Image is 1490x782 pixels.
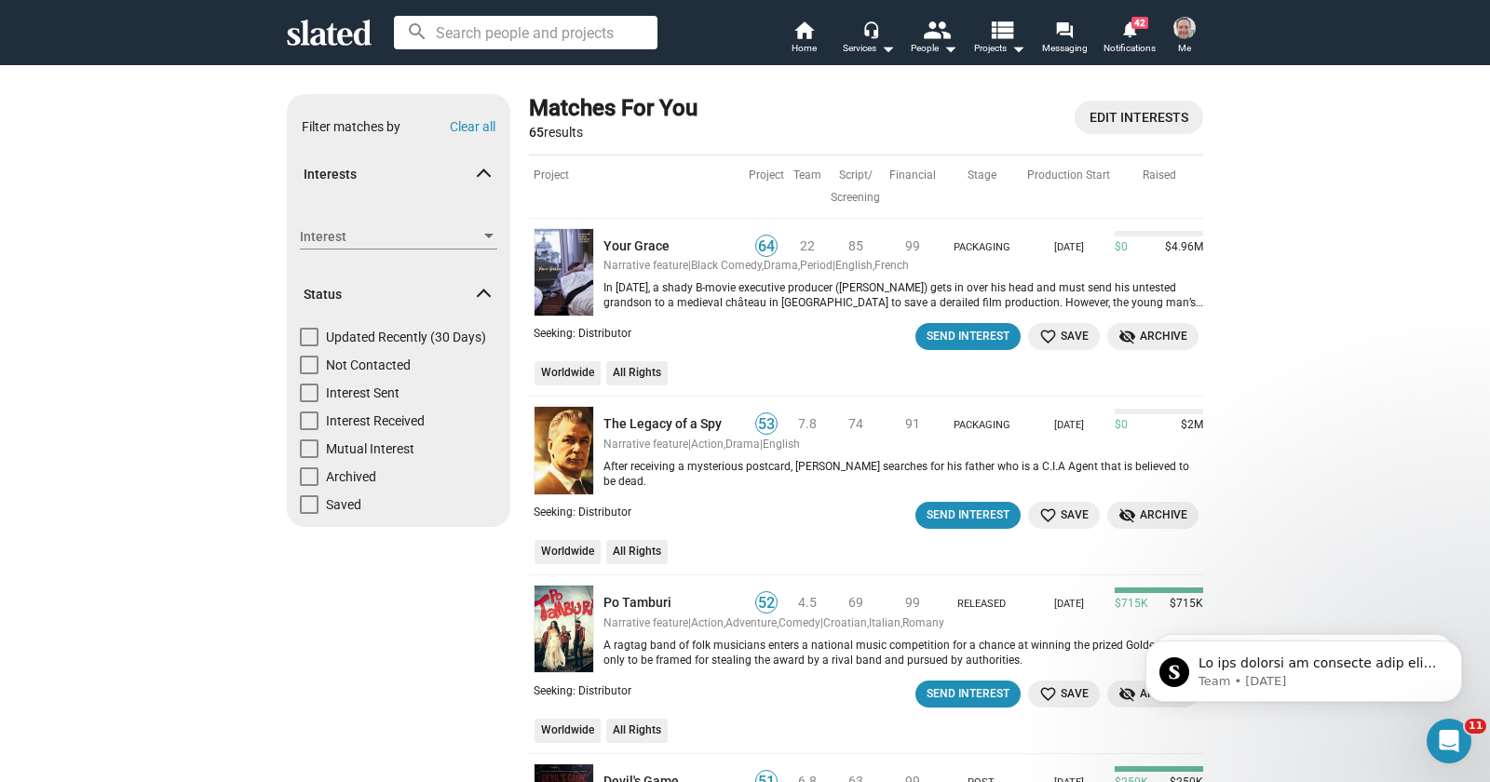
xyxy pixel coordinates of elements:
[764,259,800,272] span: Drama,
[529,155,603,219] th: Project
[691,438,725,451] span: Action,
[905,238,920,253] span: 99
[302,118,400,136] div: Filter matches by
[1028,502,1100,529] button: Save
[691,259,764,272] span: Black Comedy,
[756,594,777,613] span: 52
[798,595,817,610] span: 4.5
[394,16,657,49] input: Search people and projects
[915,681,1021,708] button: Send Interest
[1007,37,1029,60] mat-icon: arrow_drop_down
[1173,418,1203,433] span: $2M
[603,460,1203,490] div: After receiving a mysterious postcard, [PERSON_NAME] searches for his father who is a C.I.A Agent...
[967,19,1032,60] button: Projects
[534,228,594,317] img: Your Grace
[534,585,594,673] img: Po Tamburi
[603,594,744,612] a: Po Tamburi
[606,540,668,564] li: All Rights
[1427,719,1471,763] iframe: Intercom live chat
[763,438,800,451] span: English
[885,155,941,219] th: Financial
[1039,328,1057,345] mat-icon: favorite_border
[104,566,156,586] div: • [DATE]
[138,8,238,40] h1: Messages
[1178,37,1191,60] span: Me
[66,222,108,241] div: Jordan
[901,19,967,60] button: People
[66,290,108,310] div: Jordan
[874,259,909,272] span: French
[779,616,820,629] span: Comedy
[941,155,1023,219] th: Stage
[326,467,376,486] span: Archived
[725,616,779,629] span: Adventure,
[21,410,59,447] img: Profile image for Jordan
[1023,155,1115,219] th: Production Start
[21,547,59,585] img: Profile image for Team
[1023,218,1115,259] td: [DATE]
[1115,240,1128,255] span: $0
[535,361,601,385] li: Worldwide
[826,155,885,219] th: Script/ Screening
[1039,685,1057,703] mat-icon: favorite_border
[1162,13,1207,61] button: Scott MoestaMe
[1162,597,1203,612] span: $715K
[535,540,601,564] li: Worldwide
[1118,328,1136,345] mat-icon: visibility_off
[21,479,59,516] img: Profile image for Team
[529,94,698,124] div: Matches For You
[66,497,101,517] div: Team
[848,238,863,253] span: 85
[112,290,164,310] div: • [DATE]
[287,145,510,205] mat-expansion-panel-header: Interests
[923,16,950,43] mat-icon: people
[534,327,631,340] span: Seeking: Distributor
[534,506,631,519] span: Seeking: Distributor
[869,616,902,629] span: Italian,
[529,125,544,140] strong: 65
[1131,17,1148,29] span: 42
[835,259,874,272] span: English,
[603,237,744,255] a: Your Grace
[112,428,164,448] div: • [DATE]
[300,227,481,247] span: Interest
[792,19,815,41] mat-icon: home
[939,37,961,60] mat-icon: arrow_drop_down
[1465,719,1486,734] span: 11
[326,495,361,514] span: Saved
[304,166,479,183] span: Interests
[21,341,59,378] img: Profile image for Jordan
[529,125,583,140] span: results
[21,203,59,240] img: Profile image for Jordan
[691,616,725,629] span: Action,
[534,684,631,697] span: Seeking: Distributor
[1039,684,1089,704] span: Save
[535,719,601,743] li: Worldwide
[327,7,360,41] div: Close
[771,19,836,60] a: Home
[606,361,668,385] li: All Rights
[800,238,815,253] span: 22
[86,491,287,528] button: Send us a message
[1097,19,1162,60] a: 42Notifications
[1075,101,1203,134] a: Open profile page - Settings dialog
[744,155,789,219] th: Project
[798,416,817,431] span: 7.8
[833,259,835,272] span: |
[326,439,414,458] span: Mutual Interest
[915,323,1021,350] button: Send Interest
[848,416,863,431] span: 74
[1115,418,1128,433] span: $0
[876,37,899,60] mat-icon: arrow_drop_down
[326,328,486,346] span: Updated Recently (30 Days)
[603,438,691,451] span: Narrative feature |
[1042,37,1088,60] span: Messaging
[295,627,325,640] span: Help
[304,286,479,303] span: Status
[725,438,760,451] span: Drama
[915,502,1021,529] button: Send Interest
[1118,506,1136,524] mat-icon: visibility_off
[124,581,248,655] button: Messages
[820,616,823,629] span: |
[450,119,495,134] button: Clear all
